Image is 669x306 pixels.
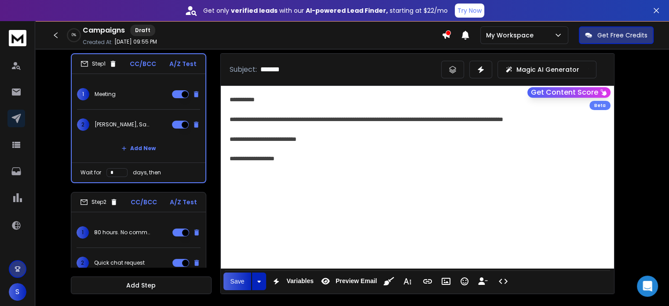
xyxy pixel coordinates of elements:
p: Magic AI Generator [516,65,579,74]
button: Get Content Score [527,87,611,98]
p: Try Now [457,6,482,15]
button: Try Now [455,4,484,18]
div: Beta [589,101,611,110]
p: Quick chat request [94,259,145,266]
span: 1 [77,226,89,239]
img: logo [9,30,26,46]
p: CC/BCC [131,198,157,206]
button: Get Free Credits [579,26,654,44]
div: Step 1 [80,60,117,68]
p: days, then [133,169,161,176]
p: My Workspace [486,31,537,40]
li: Step1CC/BCCA/Z Test1Meeting2[PERSON_NAME], Say "yes" to connectAdd NewWait fordays, then [71,53,206,183]
p: [DATE] 09:55 PM [114,38,157,45]
h1: Campaigns [83,25,125,36]
p: Created At: [83,39,113,46]
strong: AI-powered Lead Finder, [306,6,388,15]
p: CC/BCC [130,59,156,68]
span: 2 [77,118,89,131]
span: 1 [77,88,89,100]
button: Code View [495,273,512,290]
span: Preview Email [334,277,379,285]
p: A/Z Test [169,59,197,68]
p: 0 % [72,33,76,38]
p: Subject: [230,64,257,75]
button: Preview Email [317,273,379,290]
button: S [9,283,26,301]
p: A/Z Test [170,198,197,206]
button: Magic AI Generator [497,61,596,78]
p: [PERSON_NAME], Say "yes" to connect [95,121,151,128]
strong: verified leads [231,6,278,15]
button: Insert Link (Ctrl+K) [419,273,436,290]
span: Variables [285,277,315,285]
span: 2 [77,257,89,269]
p: Meeting [95,91,116,98]
button: Emoticons [456,273,473,290]
p: Get only with our starting at $22/mo [203,6,448,15]
p: 80 hours. No commitment. [94,229,150,236]
div: Open Intercom Messenger [637,276,658,297]
p: Wait for [80,169,101,176]
button: Variables [268,273,315,290]
button: More Text [399,273,416,290]
button: Insert Image (Ctrl+P) [438,273,454,290]
div: Draft [130,25,155,36]
button: Save [223,273,252,290]
button: Add New [114,140,163,157]
div: Step 2 [80,198,118,206]
button: Add Step [71,277,212,294]
p: Get Free Credits [597,31,647,40]
button: Clean HTML [380,273,397,290]
button: Insert Unsubscribe Link [475,273,491,290]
